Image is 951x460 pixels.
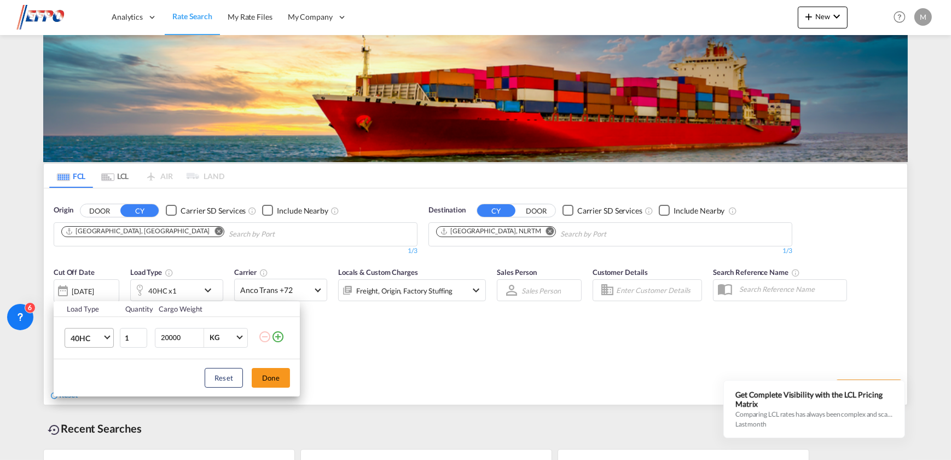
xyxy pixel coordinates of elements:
th: Load Type [54,301,119,317]
div: Cargo Weight [159,304,252,314]
div: KG [210,333,219,342]
button: Reset [205,368,243,388]
md-icon: icon-plus-circle-outline [271,330,285,343]
span: 40HC [71,333,102,344]
md-icon: icon-minus-circle-outline [258,330,271,343]
input: Enter Weight [160,329,204,347]
md-select: Choose: 40HC [65,328,114,348]
button: Done [252,368,290,388]
th: Quantity [119,301,153,317]
input: Qty [120,328,147,348]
